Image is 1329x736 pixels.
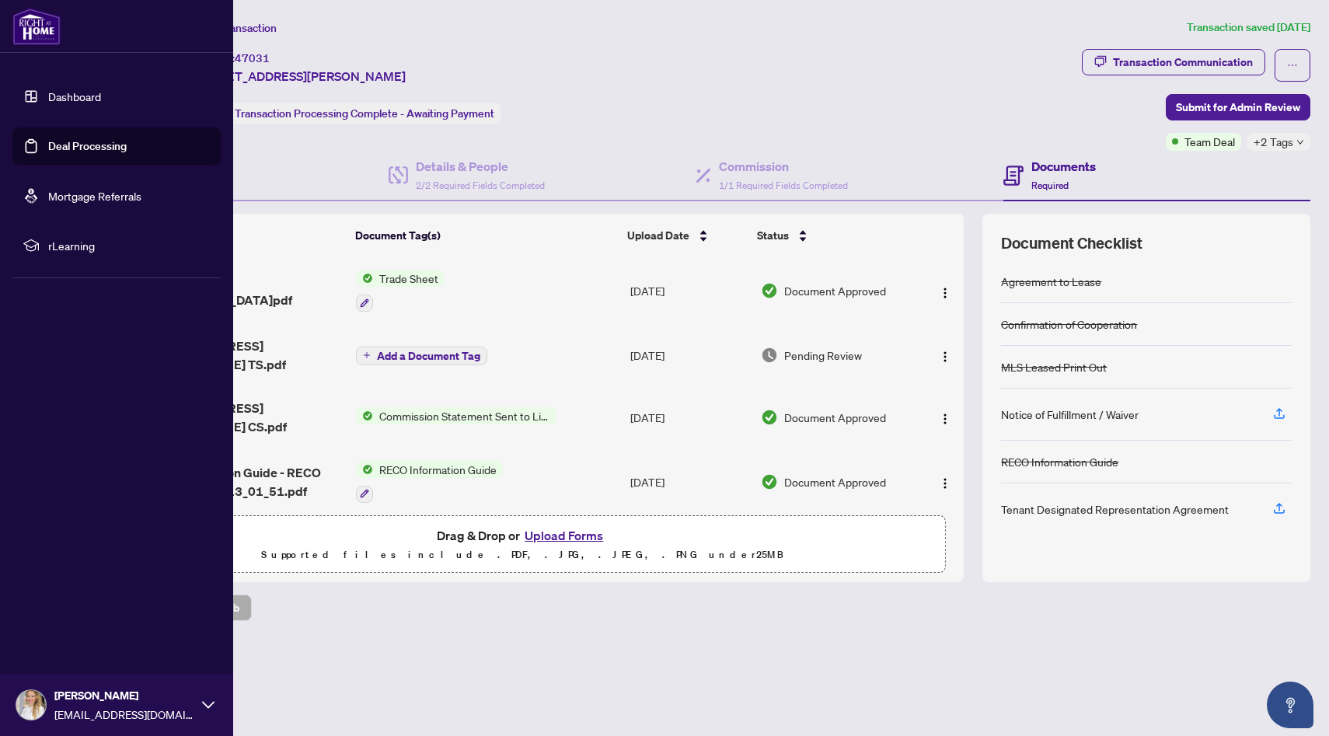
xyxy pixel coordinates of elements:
span: 47031 [235,51,270,65]
span: Add a Document Tag [377,351,480,361]
a: Mortgage Referrals [48,189,141,203]
button: Logo [933,343,958,368]
img: Document Status [761,347,778,364]
span: Reco Information Guide - RECO Forms_[DATE] 13_01_51.pdf [145,463,344,501]
span: plus [363,351,371,359]
span: 2/2 Required Fields Completed [416,180,545,191]
button: Add a Document Tag [356,345,487,365]
h4: Commission [719,157,848,176]
td: [DATE] [624,386,755,448]
button: Status IconTrade Sheet [356,270,445,312]
span: +2 Tags [1254,133,1293,151]
img: Profile Icon [16,690,46,720]
div: Confirmation of Cooperation [1001,316,1137,333]
td: [DATE] [624,448,755,515]
span: [STREET_ADDRESS][PERSON_NAME] CS.pdf [145,399,344,436]
img: logo [12,8,61,45]
img: Document Status [761,282,778,299]
th: (8) File Name [138,214,349,257]
div: MLS Leased Print Out [1001,358,1107,375]
th: Document Tag(s) [349,214,621,257]
span: 1/1 Required Fields Completed [719,180,848,191]
div: Agreement to Lease [1001,273,1101,290]
div: RECO Information Guide [1001,453,1118,470]
span: Drag & Drop or [437,525,608,546]
span: Document Approved [784,282,886,299]
span: RECO Information Guide [373,461,503,478]
button: Submit for Admin Review [1166,94,1310,120]
img: Logo [939,287,951,299]
span: Document Approved [784,409,886,426]
span: Trade Sheet [GEOGRAPHIC_DATA]pdf [145,272,344,309]
button: Upload Forms [520,525,608,546]
span: Trade Sheet [373,270,445,287]
th: Upload Date [621,214,751,257]
a: Dashboard [48,89,101,103]
img: Logo [939,477,951,490]
button: Status IconCommission Statement Sent to Listing Brokerage [356,407,557,424]
div: Transaction Communication [1113,50,1253,75]
img: Status Icon [356,270,373,287]
button: Add a Document Tag [356,347,487,365]
span: Required [1031,180,1069,191]
p: Supported files include .PDF, .JPG, .JPEG, .PNG under 25 MB [110,546,935,564]
img: Document Status [761,473,778,490]
img: Logo [939,413,951,425]
span: Upload Date [627,227,689,244]
div: Status: [193,103,501,124]
button: Logo [933,469,958,494]
span: Submit for Admin Review [1176,95,1300,120]
div: Tenant Designated Representation Agreement [1001,501,1229,518]
img: Logo [939,351,951,363]
span: Document Approved [784,473,886,490]
button: Open asap [1267,682,1313,728]
span: [PERSON_NAME] [54,687,194,704]
span: Pending Review [784,347,862,364]
span: [STREET_ADDRESS][PERSON_NAME] TS.pdf [145,337,344,374]
td: [DATE] [624,324,755,386]
button: Transaction Communication [1082,49,1265,75]
span: Drag & Drop orUpload FormsSupported files include .PDF, .JPG, .JPEG, .PNG under25MB [100,516,944,574]
span: [STREET_ADDRESS][PERSON_NAME] [193,67,406,85]
article: Transaction saved [DATE] [1187,19,1310,37]
div: Notice of Fulfillment / Waiver [1001,406,1139,423]
a: Deal Processing [48,139,127,153]
th: Status [751,214,913,257]
span: Document Checklist [1001,232,1142,254]
span: View Transaction [194,21,277,35]
span: ellipsis [1287,60,1298,71]
h4: Documents [1031,157,1096,176]
span: Status [757,227,789,244]
button: Logo [933,278,958,303]
button: Status IconRECO Information Guide [356,461,503,503]
img: Status Icon [356,461,373,478]
span: Transaction Processing Complete - Awaiting Payment [235,106,494,120]
span: [EMAIL_ADDRESS][DOMAIN_NAME] [54,706,194,723]
span: Team Deal [1184,133,1235,150]
span: Commission Statement Sent to Listing Brokerage [373,407,557,424]
img: Document Status [761,409,778,426]
span: down [1296,138,1304,146]
button: Logo [933,405,958,430]
td: [DATE] [624,257,755,324]
h4: Details & People [416,157,545,176]
img: Status Icon [356,407,373,424]
span: rLearning [48,237,210,254]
